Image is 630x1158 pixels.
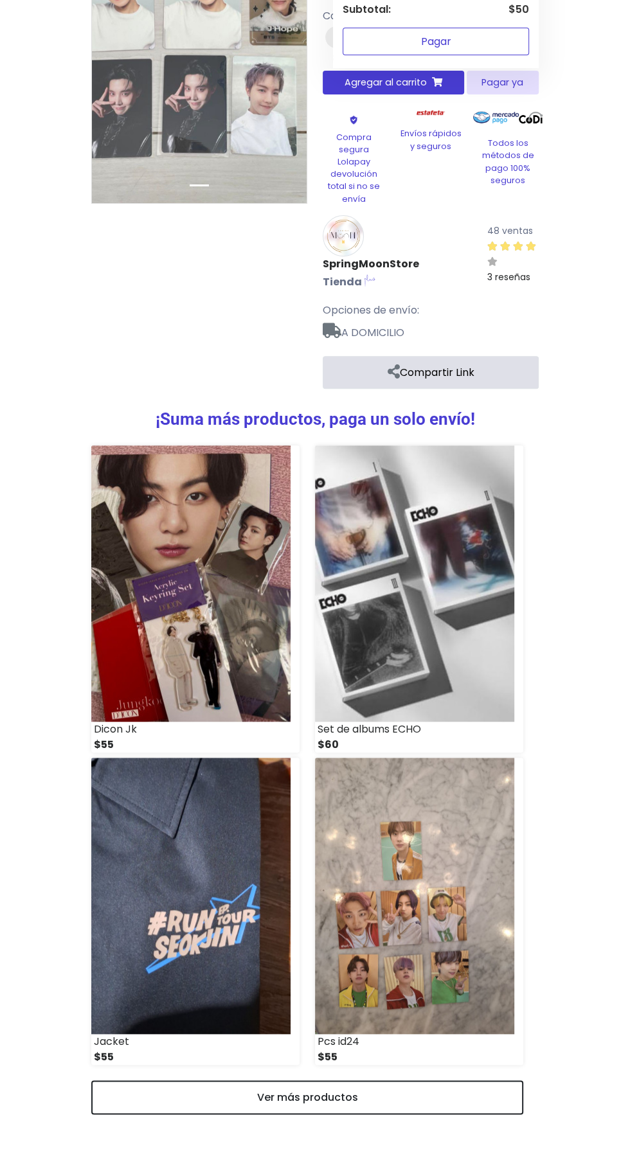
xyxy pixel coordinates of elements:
[345,76,427,89] span: Agregar al carrito
[91,445,300,753] a: Dicon Jk $55
[473,105,519,130] img: Mercado Pago Logo
[323,215,364,256] img: SpringMoonStore
[315,758,514,1034] img: Pcs id24
[343,28,529,55] button: Pagar
[362,272,377,287] img: Lolapay Plus
[323,356,539,389] a: Compartir Link
[91,737,300,753] div: $55
[315,737,523,753] div: $60
[323,256,419,272] a: SpringMoonStore
[400,127,462,152] p: Envíos rápidos y seguros
[91,445,291,722] img: Dicon Jk
[315,445,523,753] a: Set de albums ECHO $60
[467,71,539,94] button: Pagar ya
[315,445,514,722] img: Set de albums ECHO
[323,303,419,317] span: Opciones de envío:
[323,8,532,24] p: Cantidad:
[91,722,300,737] div: Dicon Jk
[323,71,464,94] button: Agregar al carrito
[315,1034,523,1049] div: Pcs id24
[487,245,539,285] a: 3 reseñas
[323,274,362,289] b: Tienda
[519,105,543,130] img: Codi Logo
[315,722,523,737] div: Set de albums ECHO
[509,2,529,17] span: $50
[91,1049,300,1065] div: $55
[91,1080,523,1114] a: Ver más productos
[343,4,391,15] strong: Subtotal:
[487,238,539,269] div: 5 / 5
[315,1049,523,1065] div: $55
[335,115,372,124] img: Shield
[406,105,456,121] img: Estafeta Logo
[91,758,291,1034] img: Jacket
[325,26,347,48] button: -
[323,131,384,205] p: Compra segura Lolapay devolución total si no se envía
[477,137,539,186] p: Todos los métodos de pago 100% seguros
[91,758,300,1065] a: Jacket $55
[91,1034,300,1049] div: Jacket
[91,409,539,429] h3: ¡Suma más productos, paga un solo envío!
[323,318,539,341] span: A DOMICILIO
[487,271,530,283] small: 3 reseñas
[487,224,533,237] small: 48 ventas
[315,758,523,1065] a: Pcs id24 $55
